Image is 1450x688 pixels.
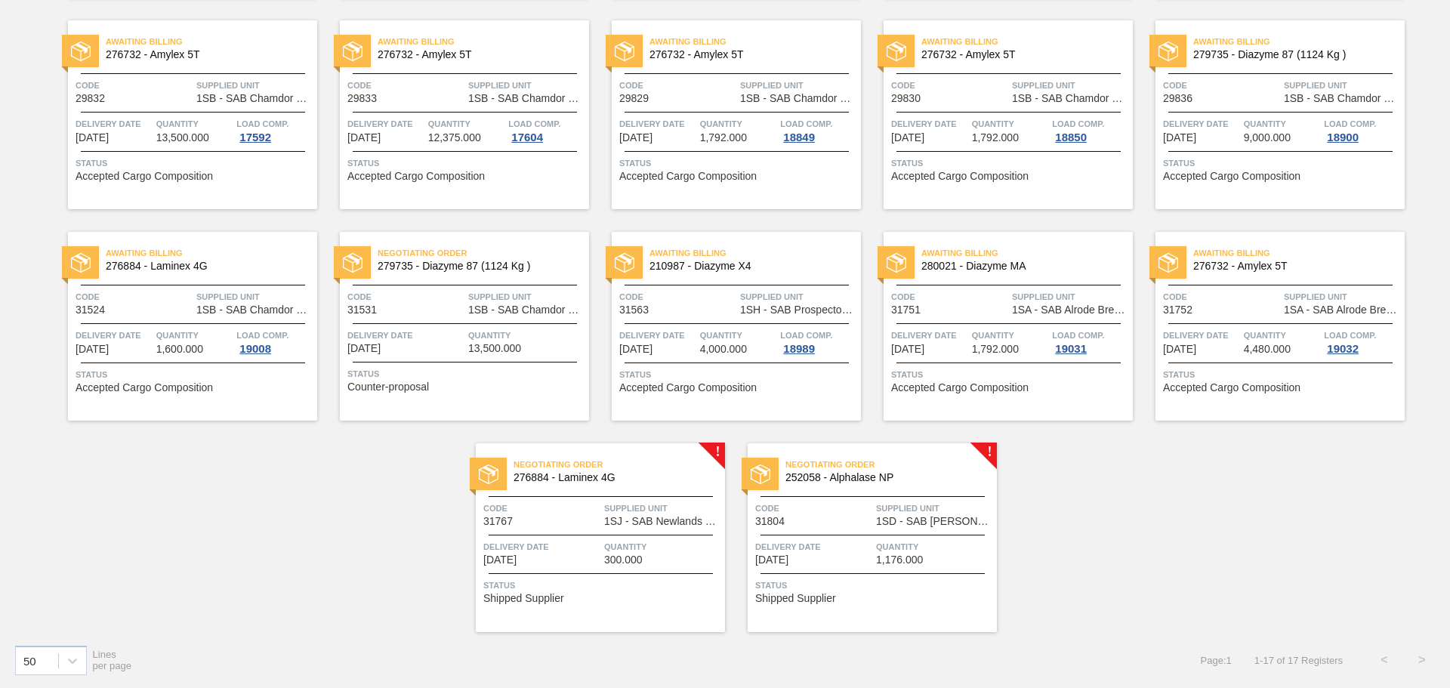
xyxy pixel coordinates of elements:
[76,344,109,355] span: 09/09/2025
[76,116,153,131] span: Delivery Date
[1193,34,1405,49] span: Awaiting Billing
[1163,132,1196,143] span: 08/01/2025
[1201,655,1232,666] span: Page : 1
[891,289,1008,304] span: Code
[604,539,721,554] span: Quantity
[700,116,777,131] span: Quantity
[343,42,362,61] img: status
[468,304,585,316] span: 1SB - SAB Chamdor Brewery
[1133,232,1405,421] a: statusAwaiting Billing276732 - Amylex 5TCode31752Supplied Unit1SA - SAB Alrode BreweryDelivery Da...
[891,367,1129,382] span: Status
[785,457,997,472] span: Negotiating Order
[1163,171,1300,182] span: Accepted Cargo Composition
[236,343,274,355] div: 19008
[619,116,696,131] span: Delivery Date
[347,366,585,381] span: Status
[1324,328,1376,343] span: Load Comp.
[1163,78,1280,93] span: Code
[751,464,770,484] img: status
[1163,93,1192,104] span: 29836
[1193,261,1393,272] span: 276732 - Amylex 5T
[236,116,288,131] span: Load Comp.
[1244,132,1291,143] span: 9,000.000
[876,554,923,566] span: 1,176.000
[1052,131,1090,143] div: 18850
[76,304,105,316] span: 31524
[196,304,313,316] span: 1SB - SAB Chamdor Brewery
[891,132,924,143] span: 07/25/2025
[972,132,1019,143] span: 1,792.000
[891,171,1029,182] span: Accepted Cargo Composition
[468,93,585,104] span: 1SB - SAB Chamdor Brewery
[347,171,485,182] span: Accepted Cargo Composition
[1403,641,1441,679] button: >
[1163,304,1192,316] span: 31752
[1193,49,1393,60] span: 279735 - Diazyme 87 (1124 Kg )
[156,116,233,131] span: Quantity
[1324,116,1401,143] a: Load Comp.18900
[1284,304,1401,316] span: 1SA - SAB Alrode Brewery
[619,382,757,393] span: Accepted Cargo Composition
[1163,367,1401,382] span: Status
[76,367,313,382] span: Status
[76,171,213,182] span: Accepted Cargo Composition
[378,34,589,49] span: Awaiting Billing
[347,328,464,343] span: Delivery Date
[619,93,649,104] span: 29829
[514,457,725,472] span: Negotiating Order
[468,78,585,93] span: Supplied Unit
[780,131,818,143] div: 18849
[1133,20,1405,209] a: statusAwaiting Billing279735 - Diazyme 87 (1124 Kg )Code29836Supplied Unit1SB - SAB Chamdor Brewe...
[780,116,832,131] span: Load Comp.
[740,304,857,316] span: 1SH - SAB Prospecton Brewery
[378,261,577,272] span: 279735 - Diazyme 87 (1124 Kg )
[76,93,105,104] span: 29832
[649,49,849,60] span: 276732 - Amylex 5T
[1244,328,1321,343] span: Quantity
[972,116,1049,131] span: Quantity
[921,261,1121,272] span: 280021 - Diazyme MA
[619,132,652,143] span: 07/25/2025
[700,328,777,343] span: Quantity
[236,116,313,143] a: Load Comp.17592
[1324,116,1376,131] span: Load Comp.
[876,501,993,516] span: Supplied Unit
[780,328,832,343] span: Load Comp.
[921,34,1133,49] span: Awaiting Billing
[343,253,362,273] img: status
[649,245,861,261] span: Awaiting Billing
[106,245,317,261] span: Awaiting Billing
[876,516,993,527] span: 1SD - SAB Rosslyn Brewery
[891,328,968,343] span: Delivery Date
[615,253,634,273] img: status
[619,289,736,304] span: Code
[1163,382,1300,393] span: Accepted Cargo Composition
[1163,328,1240,343] span: Delivery Date
[468,328,585,343] span: Quantity
[1193,245,1405,261] span: Awaiting Billing
[891,156,1129,171] span: Status
[196,78,313,93] span: Supplied Unit
[755,539,872,554] span: Delivery Date
[891,382,1029,393] span: Accepted Cargo Composition
[347,132,381,143] span: 07/18/2025
[483,516,513,527] span: 31767
[1012,93,1129,104] span: 1SB - SAB Chamdor Brewery
[23,654,36,667] div: 50
[785,472,985,483] span: 252058 - Alphalase NP
[106,49,305,60] span: 276732 - Amylex 5T
[347,304,377,316] span: 31531
[106,34,317,49] span: Awaiting Billing
[619,78,736,93] span: Code
[483,501,600,516] span: Code
[891,304,921,316] span: 31751
[619,367,857,382] span: Status
[76,328,153,343] span: Delivery Date
[347,289,464,304] span: Code
[45,20,317,209] a: statusAwaiting Billing276732 - Amylex 5TCode29832Supplied Unit1SB - SAB Chamdor BreweryDelivery D...
[891,344,924,355] span: 09/17/2025
[428,116,505,131] span: Quantity
[483,554,517,566] span: 09/18/2025
[1244,344,1291,355] span: 4,480.000
[1324,343,1362,355] div: 19032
